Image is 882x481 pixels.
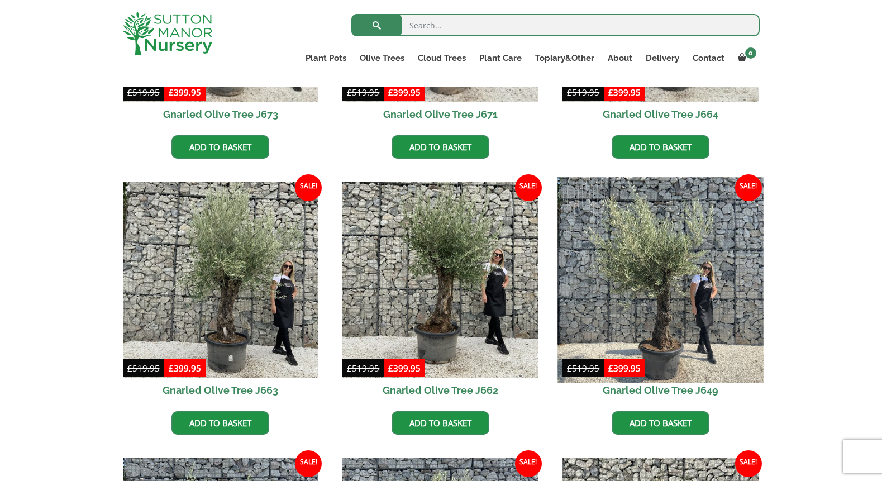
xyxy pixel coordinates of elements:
a: Add to basket: “Gnarled Olive Tree J649” [612,411,709,435]
h2: Gnarled Olive Tree J662 [342,378,538,403]
a: Delivery [639,50,686,66]
h2: Gnarled Olive Tree J663 [123,378,319,403]
bdi: 399.95 [608,363,641,374]
span: £ [608,87,613,98]
bdi: 519.95 [127,87,160,98]
span: £ [388,363,393,374]
a: Sale! Gnarled Olive Tree J662 [342,182,538,403]
span: Sale! [295,450,322,477]
a: Add to basket: “Gnarled Olive Tree J673” [171,135,269,159]
a: Contact [686,50,731,66]
bdi: 399.95 [388,87,421,98]
span: Sale! [735,450,762,477]
bdi: 519.95 [347,363,379,374]
a: Sale! Gnarled Olive Tree J649 [562,182,759,403]
span: £ [388,87,393,98]
h2: Gnarled Olive Tree J664 [562,102,759,127]
span: £ [347,363,352,374]
span: Sale! [735,174,762,201]
a: Cloud Trees [411,50,473,66]
a: Sale! Gnarled Olive Tree J663 [123,182,319,403]
h2: Gnarled Olive Tree J649 [562,378,759,403]
span: £ [347,87,352,98]
h2: Gnarled Olive Tree J671 [342,102,538,127]
bdi: 519.95 [567,87,599,98]
span: Sale! [515,450,542,477]
a: 0 [731,50,760,66]
bdi: 519.95 [127,363,160,374]
img: Gnarled Olive Tree J662 [342,182,538,378]
span: £ [608,363,613,374]
span: £ [169,363,174,374]
span: Sale! [295,174,322,201]
bdi: 519.95 [567,363,599,374]
img: logo [123,11,212,55]
a: Plant Pots [299,50,353,66]
a: Add to basket: “Gnarled Olive Tree J671” [392,135,489,159]
input: Search... [351,14,760,36]
bdi: 399.95 [169,363,201,374]
h2: Gnarled Olive Tree J673 [123,102,319,127]
span: £ [127,363,132,374]
a: Add to basket: “Gnarled Olive Tree J662” [392,411,489,435]
img: Gnarled Olive Tree J663 [123,182,319,378]
span: £ [169,87,174,98]
bdi: 519.95 [347,87,379,98]
span: £ [567,363,572,374]
span: £ [567,87,572,98]
a: Plant Care [473,50,528,66]
span: £ [127,87,132,98]
span: Sale! [515,174,542,201]
img: Gnarled Olive Tree J649 [557,177,763,383]
span: 0 [745,47,756,59]
bdi: 399.95 [169,87,201,98]
a: Olive Trees [353,50,411,66]
a: Add to basket: “Gnarled Olive Tree J664” [612,135,709,159]
a: Topiary&Other [528,50,601,66]
bdi: 399.95 [388,363,421,374]
a: About [601,50,639,66]
a: Add to basket: “Gnarled Olive Tree J663” [171,411,269,435]
bdi: 399.95 [608,87,641,98]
